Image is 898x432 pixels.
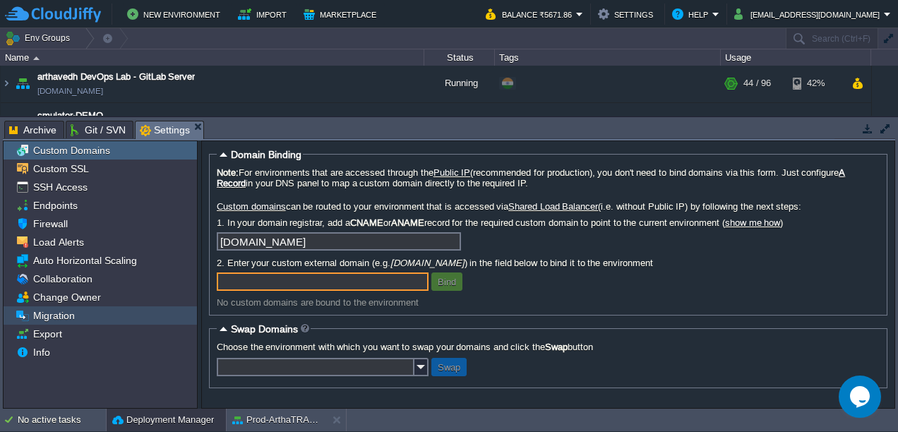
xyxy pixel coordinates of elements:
button: Settings [598,6,657,23]
b: Note: [217,167,239,178]
span: Settings [140,121,190,139]
label: Choose the environment with which you want to swap your domains and click the button [217,342,880,352]
button: Import [238,6,291,23]
img: AMDAwAAAACH5BAEAAAAALAAAAAABAAEAAAICRAEAOw== [13,103,32,141]
button: Bind [433,275,460,288]
a: cmulator-DEMO [37,109,103,123]
div: Status [425,49,494,66]
a: Info [30,346,52,359]
div: 28 / 236 [743,103,776,141]
div: 42% [793,64,839,102]
label: 1. In your domain registrar, add a or record for the required custom domain to point to the curre... [217,217,880,228]
button: Env Groups [5,28,75,48]
button: Deployment Manager [112,413,214,427]
div: No active tasks [18,409,106,431]
span: Archive [9,121,56,138]
b: ANAME [391,217,424,228]
a: Load Alerts [30,236,86,248]
a: Export [30,328,64,340]
img: AMDAwAAAACH5BAEAAAAALAAAAAABAAEAAAICRAEAOw== [33,56,40,60]
a: Firewall [30,217,70,230]
button: [EMAIL_ADDRESS][DOMAIN_NAME] [734,6,884,23]
a: Collaboration [30,272,95,285]
div: 44 / 96 [743,64,771,102]
a: Auto Horizontal Scaling [30,254,139,267]
label: can be routed to your environment that is accessed via (i.e. without Public IP) by following the ... [217,201,880,212]
button: Prod-ArthaTRACK [232,413,321,427]
a: Shared Load Balancer [508,201,598,212]
a: [DOMAIN_NAME] [37,84,103,98]
img: CloudJiffy [5,6,101,23]
span: Swap Domains [231,323,298,335]
b: Swap [545,342,568,352]
div: 4% [793,103,839,141]
div: No custom domains are bound to the environment [217,297,880,308]
a: Change Owner [30,291,103,304]
a: Custom domains [217,201,286,212]
div: Tags [496,49,720,66]
iframe: chat widget [839,376,884,418]
button: Swap [433,361,465,373]
button: Balance ₹5671.86 [486,6,576,23]
button: Marketplace [304,6,381,23]
span: Git / SVN [71,121,126,138]
a: SSH Access [30,181,90,193]
img: AMDAwAAAACH5BAEAAAAALAAAAAABAAEAAAICRAEAOw== [13,64,32,102]
a: Migration [30,309,77,322]
label: 2. Enter your custom external domain (e.g. ) in the field below to bind it to the environment [217,258,880,268]
label: For environments that are accessed through the (recommended for production), you don't need to bi... [217,167,880,188]
div: Running [424,64,495,102]
i: [DOMAIN_NAME] [390,258,465,268]
a: Public IP [433,167,471,178]
a: show me how [725,217,780,228]
a: Custom Domains [30,144,112,157]
img: AMDAwAAAACH5BAEAAAAALAAAAAABAAEAAAICRAEAOw== [1,103,12,141]
a: Endpoints [30,199,80,212]
div: Usage [722,49,870,66]
img: AMDAwAAAACH5BAEAAAAALAAAAAABAAEAAAICRAEAOw== [1,64,12,102]
b: CNAME [350,217,383,228]
button: New Environment [127,6,224,23]
div: Name [1,49,424,66]
button: Help [672,6,712,23]
span: Domain Binding [231,149,301,160]
div: Running [424,103,495,141]
a: Custom SSL [30,162,91,175]
a: A Record [217,167,845,188]
a: arthavedh DevOps Lab - GitLab Server [37,70,195,84]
